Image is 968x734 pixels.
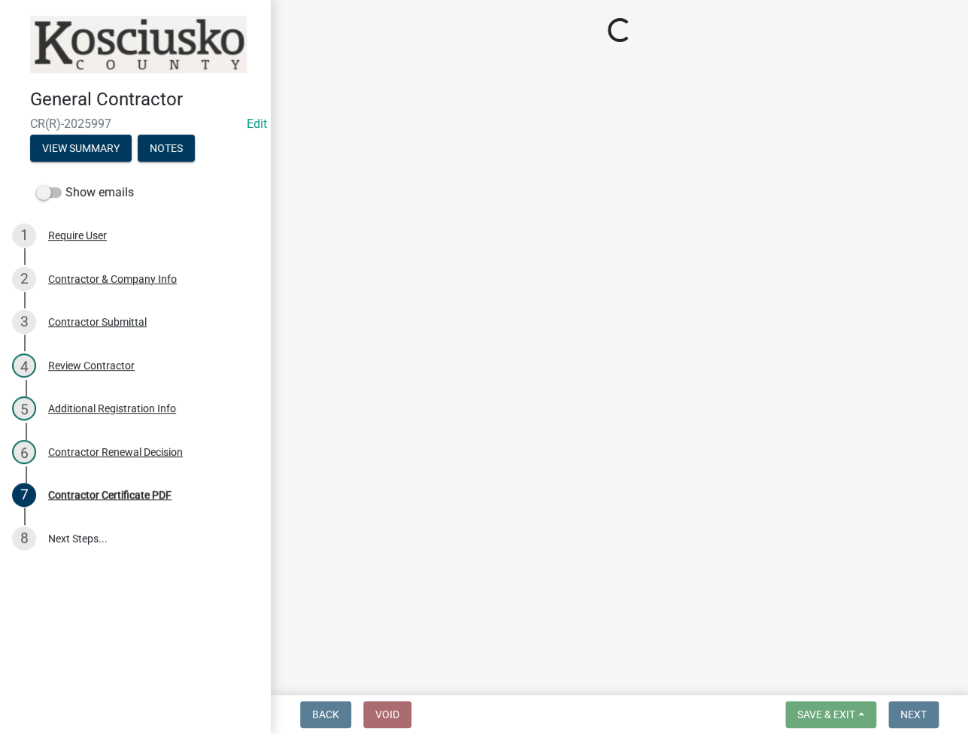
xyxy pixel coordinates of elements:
div: Require User [48,230,107,241]
button: View Summary [30,135,132,162]
div: 6 [12,440,36,464]
div: 5 [12,396,36,420]
div: 1 [12,223,36,247]
wm-modal-confirm: Summary [30,143,132,155]
span: Save & Exit [797,708,855,720]
wm-modal-confirm: Edit Application Number [247,117,267,131]
button: Next [888,701,939,728]
span: Back [312,708,339,720]
div: 8 [12,526,36,550]
button: Save & Exit [785,701,876,728]
a: Edit [247,117,267,131]
div: 2 [12,267,36,291]
h4: General Contractor [30,89,259,111]
div: Contractor Renewal Decision [48,447,183,457]
span: CR(R)-2025997 [30,117,241,131]
button: Notes [138,135,195,162]
span: Next [900,708,927,720]
button: Void [363,701,411,728]
wm-modal-confirm: Notes [138,143,195,155]
button: Back [300,701,351,728]
div: Review Contractor [48,360,135,371]
div: Contractor Submittal [48,317,147,327]
div: 3 [12,310,36,334]
img: Kosciusko County, Indiana [30,16,247,73]
div: Contractor & Company Info [48,274,177,284]
div: 7 [12,483,36,507]
div: Contractor Certificate PDF [48,490,171,500]
label: Show emails [36,183,134,202]
div: Additional Registration Info [48,403,176,414]
div: 4 [12,353,36,378]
